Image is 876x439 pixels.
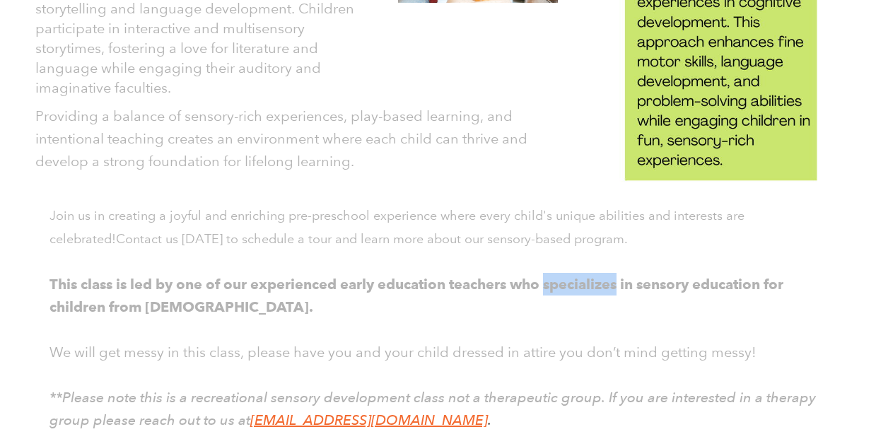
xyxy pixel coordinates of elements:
[49,389,816,428] span: **Please note this is a recreational sensory development class not a therapeutic group. If you ar...
[49,344,757,361] span: We will get messy in this class, please have you and your child dressed in attire you don’t mind ...
[35,107,527,170] span: Providing a balance of sensory-rich experiences, play-based learning, and intentional teaching cr...
[49,276,783,315] span: This class is led by one of our experienced early education teachers who specializes in sensory e...
[49,208,744,247] span: Join us in creating a joyful and enriching pre-preschool experience where every child's unique ab...
[116,231,628,247] span: Contact us [DATE] to schedule a tour and learn more about our sensory-based program.
[49,389,816,428] i: .
[250,411,488,428] a: [EMAIL_ADDRESS][DOMAIN_NAME]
